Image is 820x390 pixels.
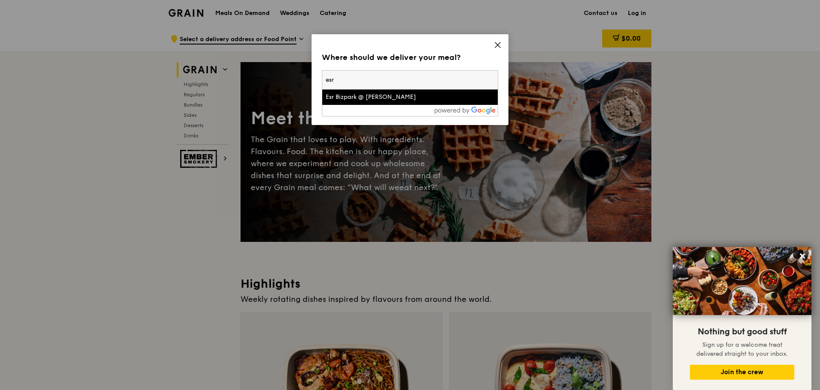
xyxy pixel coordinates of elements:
img: DSC07876-Edit02-Large.jpeg [673,247,811,315]
img: powered-by-google.60e8a832.png [434,107,496,114]
button: Close [796,249,809,263]
button: Join the crew [690,365,794,380]
div: Where should we deliver your meal? [322,51,498,63]
span: Nothing but good stuff [698,327,787,337]
span: Sign up for a welcome treat delivered straight to your inbox. [696,341,788,357]
div: Esr Bizpark @ [PERSON_NAME] [326,93,452,101]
